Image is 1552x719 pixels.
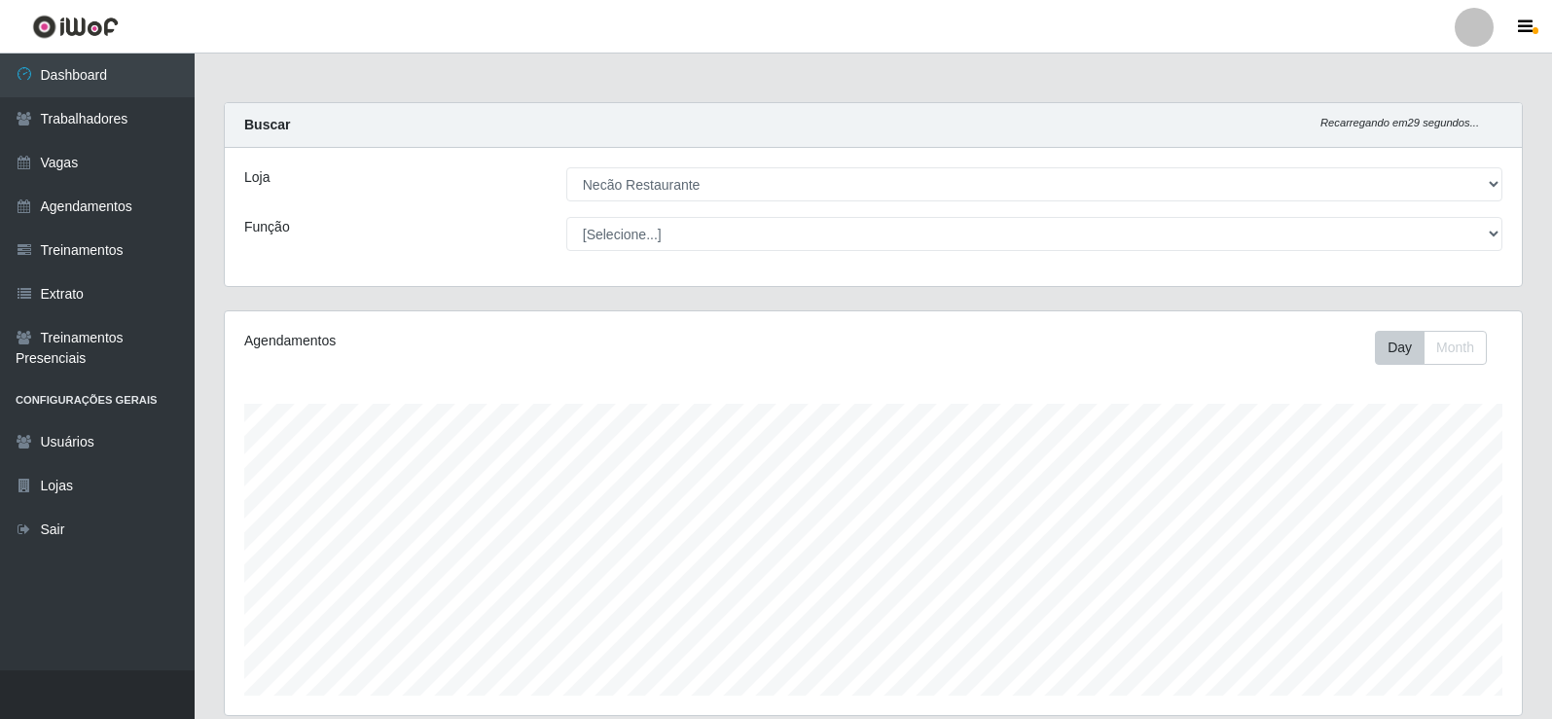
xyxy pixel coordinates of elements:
i: Recarregando em 29 segundos... [1320,117,1479,128]
button: Month [1424,331,1487,365]
label: Loja [244,167,270,188]
button: Day [1375,331,1425,365]
strong: Buscar [244,117,290,132]
div: Agendamentos [244,331,751,351]
img: CoreUI Logo [32,15,119,39]
div: Toolbar with button groups [1375,331,1502,365]
div: First group [1375,331,1487,365]
label: Função [244,217,290,237]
